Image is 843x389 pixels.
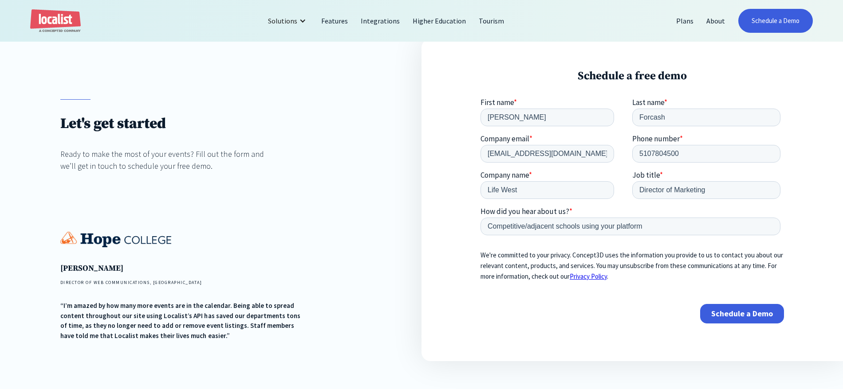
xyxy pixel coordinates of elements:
h3: Schedule a free demo [481,69,784,83]
a: Schedule a Demo [738,9,813,33]
a: home [30,9,81,33]
a: Integrations [355,10,406,31]
a: Features [315,10,355,31]
span: Job title [152,72,179,82]
div: Solutions [268,16,297,26]
iframe: Form 0 [481,98,784,331]
h1: Let's get started [60,115,271,133]
h4: DIRECTOR OF WEB COMMUNICATIONS, [GEOGRAPHIC_DATA] [60,279,301,286]
div: Ready to make the most of your events? Fill out the form and we’ll get in touch to schedule your ... [60,148,271,172]
a: Tourism [473,10,511,31]
a: About [700,10,732,31]
a: Plans [670,10,700,31]
div: “I’m amazed by how many more events are in the calendar. Being able to spread content throughout ... [60,301,301,341]
span: Phone number [152,36,199,46]
div: Solutions [261,10,315,31]
img: Hope College logo [60,232,171,247]
a: Higher Education [406,10,472,31]
strong: [PERSON_NAME] [60,263,123,273]
input: Schedule a Demo [220,206,303,226]
a: Privacy Policy [89,174,126,183]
